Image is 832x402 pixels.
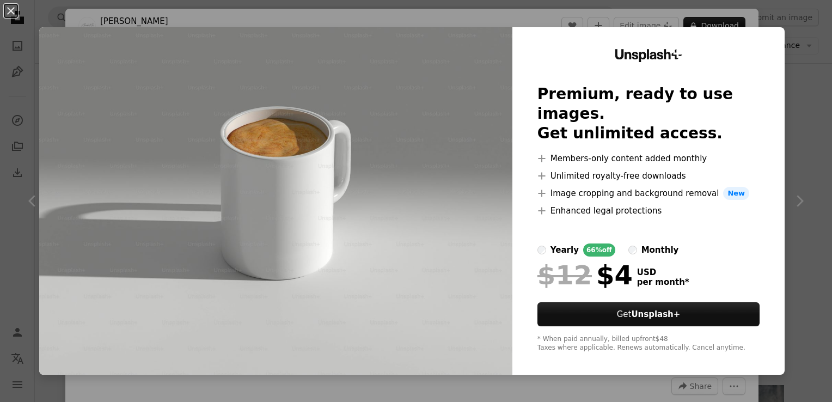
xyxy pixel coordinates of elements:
[537,204,760,217] li: Enhanced legal protections
[637,277,689,287] span: per month *
[641,243,679,257] div: monthly
[537,302,760,326] button: GetUnsplash+
[537,152,760,165] li: Members-only content added monthly
[537,84,760,143] h2: Premium, ready to use images. Get unlimited access.
[537,261,592,289] span: $12
[537,187,760,200] li: Image cropping and background removal
[537,261,633,289] div: $4
[537,335,760,352] div: * When paid annually, billed upfront $48 Taxes where applicable. Renews automatically. Cancel any...
[637,267,689,277] span: USD
[631,309,680,319] strong: Unsplash+
[550,243,579,257] div: yearly
[628,246,637,254] input: monthly
[583,243,615,257] div: 66% off
[537,169,760,182] li: Unlimited royalty-free downloads
[537,246,546,254] input: yearly66%off
[723,187,749,200] span: New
